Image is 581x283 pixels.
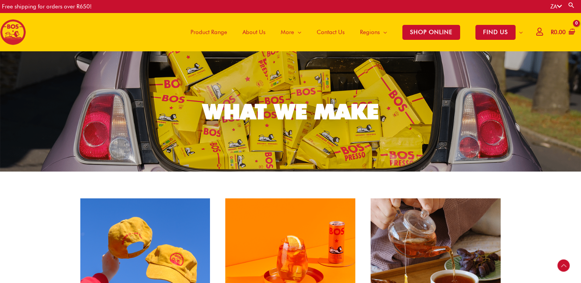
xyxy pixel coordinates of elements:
[242,21,265,44] span: About Us
[550,3,562,10] a: ZA
[352,13,395,51] a: Regions
[360,21,380,44] span: Regions
[475,25,516,40] span: FIND US
[235,13,273,51] a: About Us
[402,25,460,40] span: SHOP ONLINE
[273,13,309,51] a: More
[281,21,294,44] span: More
[568,2,575,9] a: Search button
[309,13,352,51] a: Contact Us
[203,101,379,122] div: WHAT WE MAKE
[177,13,531,51] nav: Site Navigation
[551,29,566,36] bdi: 0.00
[549,24,575,41] a: View Shopping Cart, empty
[551,29,554,36] span: R
[395,13,468,51] a: SHOP ONLINE
[183,13,235,51] a: Product Range
[317,21,345,44] span: Contact Us
[190,21,227,44] span: Product Range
